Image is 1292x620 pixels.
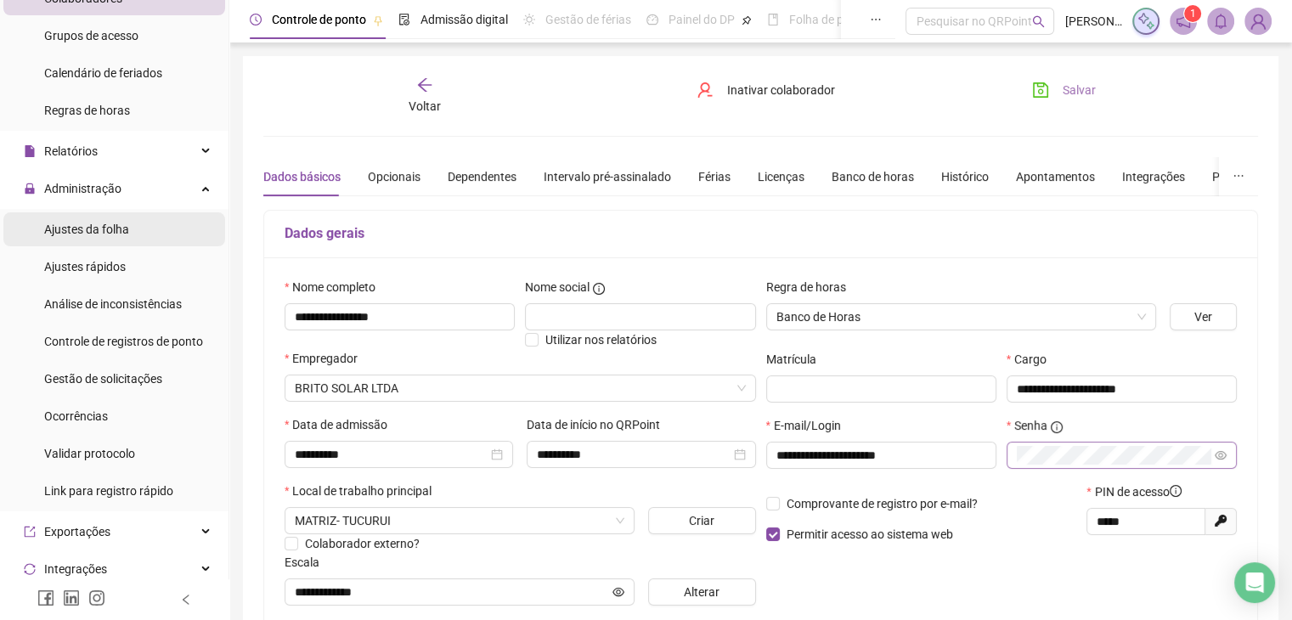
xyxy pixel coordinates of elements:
[684,583,719,601] span: Alterar
[527,415,671,434] label: Data de início no QRPoint
[766,350,827,369] label: Matrícula
[669,13,735,26] span: Painel do DP
[1032,82,1049,99] span: save
[44,409,108,423] span: Ocorrências
[742,15,752,25] span: pushpin
[523,14,535,25] span: sun
[285,553,330,572] label: Escala
[1007,350,1058,369] label: Cargo
[44,484,173,498] span: Link para registro rápido
[285,223,1237,244] h5: Dados gerais
[37,589,54,606] span: facebook
[44,144,98,158] span: Relatórios
[373,15,383,25] span: pushpin
[409,99,441,113] span: Voltar
[1233,170,1244,182] span: ellipsis
[398,14,410,25] span: file-done
[1234,562,1275,603] div: Open Intercom Messenger
[870,14,882,25] span: ellipsis
[1184,5,1201,22] sup: 1
[305,537,420,550] span: Colaborador externo?
[44,562,107,576] span: Integrações
[612,586,624,598] span: eye
[285,415,398,434] label: Data de admissão
[789,13,898,26] span: Folha de pagamento
[646,14,658,25] span: dashboard
[684,76,848,104] button: Inativar colaborador
[545,333,657,347] span: Utilizar nos relatórios
[285,482,443,500] label: Local de trabalho principal
[1095,482,1182,501] span: PIN de acesso
[545,13,631,26] span: Gestão de férias
[727,81,835,99] span: Inativar colaborador
[1051,421,1063,433] span: info-circle
[832,167,914,186] div: Banco de horas
[1176,14,1191,29] span: notification
[44,447,135,460] span: Validar protocolo
[766,278,857,296] label: Regra de horas
[420,13,508,26] span: Admissão digital
[44,182,121,195] span: Administração
[44,372,162,386] span: Gestão de solicitações
[250,14,262,25] span: clock-circle
[44,525,110,538] span: Exportações
[44,223,129,236] span: Ajustes da folha
[44,335,203,348] span: Controle de registros de ponto
[758,167,804,186] div: Licenças
[88,589,105,606] span: instagram
[689,511,714,530] span: Criar
[648,578,756,606] button: Alterar
[285,278,386,296] label: Nome completo
[295,375,746,401] span: BRITO SOLAR LTDA
[24,183,36,194] span: lock
[1122,167,1185,186] div: Integrações
[180,594,192,606] span: left
[776,304,1146,330] span: Banco de Horas
[787,527,953,541] span: Permitir acesso ao sistema web
[1215,449,1227,461] span: eye
[295,508,624,533] span: ALAMEDA E SETE, 19,CENTRO, TUCURUI-PA
[1014,416,1047,435] span: Senha
[44,260,126,273] span: Ajustes rápidos
[648,507,756,534] button: Criar
[1032,15,1045,28] span: search
[63,589,80,606] span: linkedin
[1063,81,1096,99] span: Salvar
[368,167,420,186] div: Opcionais
[787,497,978,510] span: Comprovante de registro por e-mail?
[767,14,779,25] span: book
[1190,8,1196,20] span: 1
[24,145,36,157] span: file
[1137,12,1155,31] img: sparkle-icon.fc2bf0ac1784a2077858766a79e2daf3.svg
[1194,307,1212,326] span: Ver
[44,66,162,80] span: Calendário de feriados
[285,349,369,368] label: Empregador
[593,283,605,295] span: info-circle
[1016,167,1095,186] div: Apontamentos
[544,167,671,186] div: Intervalo pré-assinalado
[448,167,516,186] div: Dependentes
[766,416,852,435] label: E-mail/Login
[1170,303,1237,330] button: Ver
[525,278,590,296] span: Nome social
[44,29,138,42] span: Grupos de acesso
[1245,8,1271,34] img: 88450
[1219,157,1258,196] button: ellipsis
[24,563,36,575] span: sync
[697,82,714,99] span: user-delete
[1019,76,1109,104] button: Salvar
[44,104,130,117] span: Regras de horas
[263,167,341,186] div: Dados básicos
[272,13,366,26] span: Controle de ponto
[1213,14,1228,29] span: bell
[941,167,989,186] div: Histórico
[698,167,731,186] div: Férias
[1064,12,1122,31] span: [PERSON_NAME]
[24,526,36,538] span: export
[44,297,182,311] span: Análise de inconsistências
[416,76,433,93] span: arrow-left
[1212,167,1278,186] div: Preferências
[1170,485,1182,497] span: info-circle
